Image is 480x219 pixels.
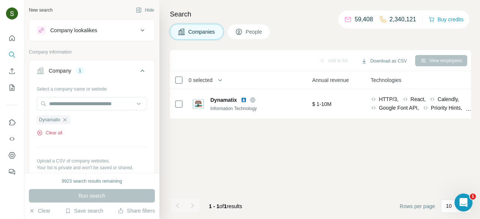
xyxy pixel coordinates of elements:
[370,76,401,84] span: Technologies
[355,15,373,24] p: 59,408
[118,207,155,215] button: Share filters
[209,203,219,209] span: 1 - 1
[189,76,213,84] span: 0 selected
[76,67,84,74] div: 1
[209,203,242,209] span: results
[29,21,154,39] button: Company lookalikes
[29,49,155,55] p: Company information
[37,158,147,164] p: Upload a CSV of company websites.
[192,98,204,110] img: Logo of Dynamatix
[390,15,416,24] p: 2,340,121
[210,96,237,104] span: Dynamatix
[62,178,122,185] div: 9923 search results remaining
[6,132,18,146] button: Use Surfe API
[29,207,50,215] button: Clear
[65,207,103,215] button: Save search
[429,14,463,25] button: Buy credits
[50,27,97,34] div: Company lookalikes
[6,48,18,61] button: Search
[411,95,426,103] span: React,
[49,67,71,74] div: Company
[312,76,349,84] span: Annual revenue
[438,95,459,103] span: Calendly,
[37,164,147,171] p: Your list is private and won't be saved or shared.
[400,203,435,210] span: Rows per page
[29,7,52,13] div: New search
[6,165,18,179] button: Feedback
[379,95,398,103] span: HTTP/3,
[29,62,154,83] button: Company1
[356,55,412,67] button: Download as CSV
[6,116,18,129] button: Use Surfe on LinkedIn
[39,116,60,123] span: Dynamatix
[312,101,331,107] span: $ 1-10M
[130,4,159,16] button: Hide
[6,7,18,19] img: Avatar
[241,97,247,103] img: LinkedIn logo
[446,202,452,210] p: 10
[170,9,471,19] h4: Search
[454,194,472,212] iframe: Intercom live chat
[6,64,18,78] button: Enrich CSV
[210,105,291,112] div: Information Technology
[431,104,462,112] span: Priority Hints,
[224,203,227,209] span: 1
[219,203,224,209] span: of
[470,194,476,200] span: 1
[6,31,18,45] button: Quick start
[6,81,18,94] button: My lists
[37,130,62,136] button: Clear all
[6,149,18,162] button: Dashboard
[379,104,419,112] span: Google Font API,
[246,28,263,36] span: People
[188,28,216,36] span: Companies
[37,83,147,92] div: Select a company name or website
